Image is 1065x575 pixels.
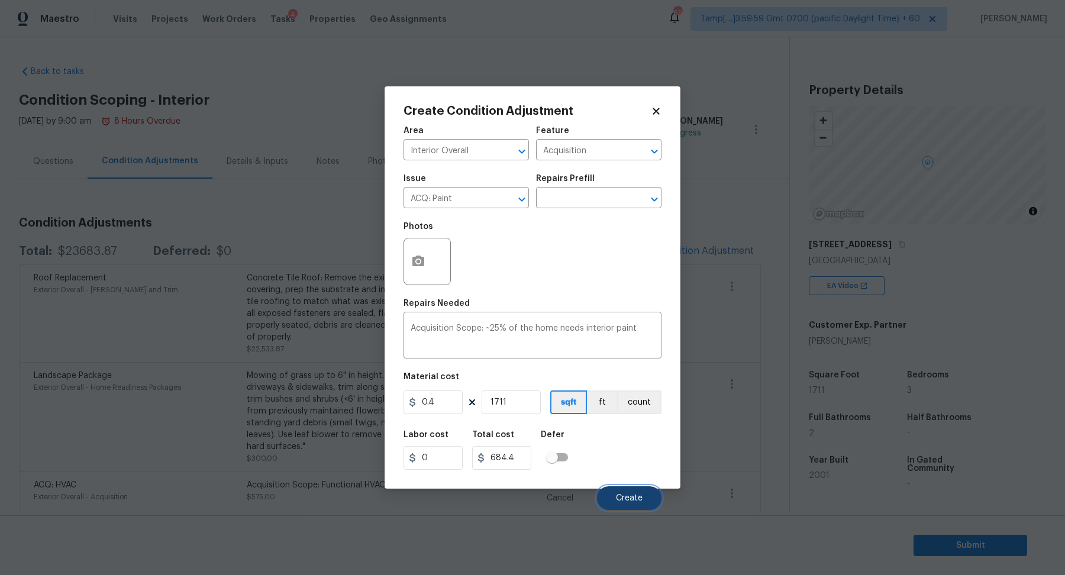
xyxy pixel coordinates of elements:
span: Create [616,494,643,503]
h5: Area [404,127,424,135]
h5: Material cost [404,373,459,381]
button: Open [514,143,530,160]
h2: Create Condition Adjustment [404,105,651,117]
h5: Defer [541,431,564,439]
span: Cancel [547,494,573,503]
h5: Repairs Needed [404,299,470,308]
button: Open [514,191,530,208]
textarea: Acquisition Scope: ~25% of the home needs interior paint [411,324,654,349]
h5: Feature [536,127,569,135]
button: ft [587,390,617,414]
button: sqft [550,390,587,414]
h5: Issue [404,175,426,183]
button: Open [646,143,663,160]
button: Open [646,191,663,208]
h5: Repairs Prefill [536,175,595,183]
h5: Total cost [472,431,514,439]
h5: Photos [404,222,433,231]
h5: Labor cost [404,431,448,439]
button: Create [597,486,661,510]
button: Cancel [528,486,592,510]
button: count [617,390,661,414]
